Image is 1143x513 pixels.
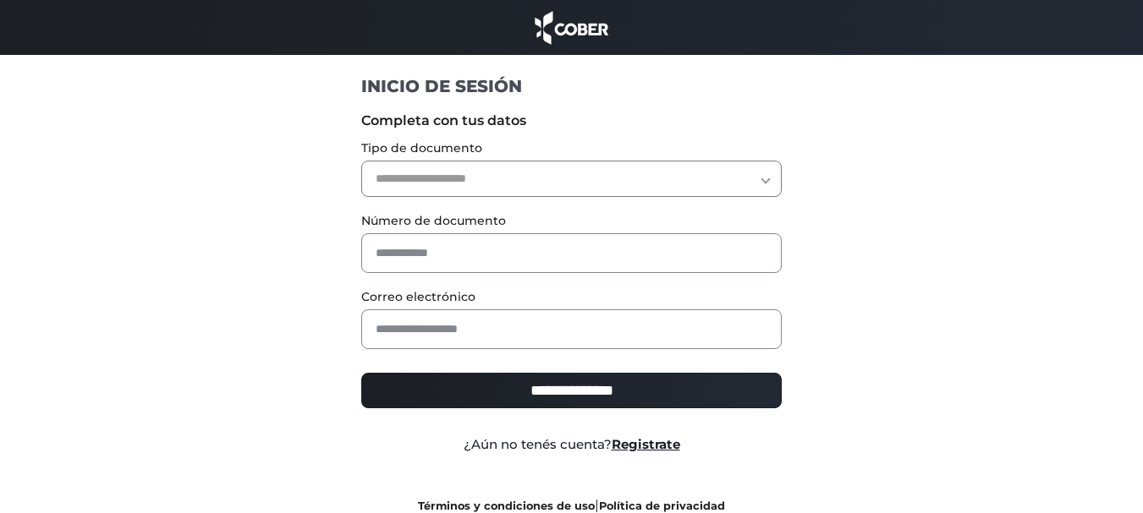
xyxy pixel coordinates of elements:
[361,288,782,306] label: Correo electrónico
[599,499,725,512] a: Política de privacidad
[361,111,782,131] label: Completa con tus datos
[612,436,680,452] a: Registrate
[530,8,613,46] img: cober_marca.png
[349,435,794,455] div: ¿Aún no tenés cuenta?
[418,499,595,512] a: Términos y condiciones de uso
[361,75,782,97] h1: INICIO DE SESIÓN
[361,139,782,157] label: Tipo de documento
[361,212,782,230] label: Número de documento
